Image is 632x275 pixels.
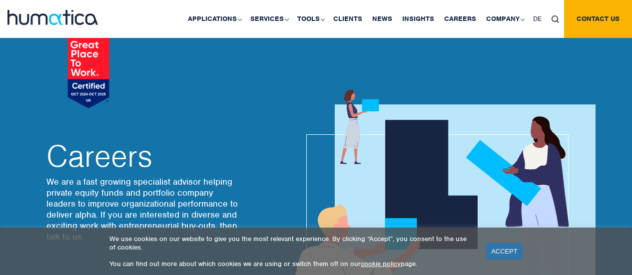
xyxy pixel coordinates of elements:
[486,243,523,260] a: ACCEPT
[109,235,474,252] p: We use cookies on our website to give you the most relevant experience. By clicking “Accept”, you...
[552,15,559,23] img: search_icon
[46,176,241,242] p: We are a fast growing specialist advisor helping private equity funds and portfolio company leade...
[109,260,474,268] p: You can find out more about which cookies we are using or switch them off on our page.
[533,14,542,23] span: DE
[361,260,401,268] a: cookie policy
[7,10,98,25] img: logo
[46,141,241,171] h2: Careers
